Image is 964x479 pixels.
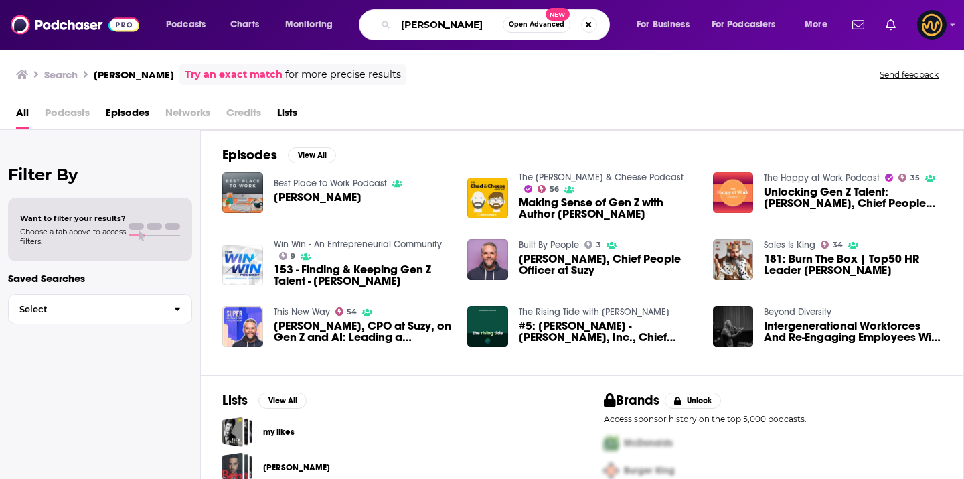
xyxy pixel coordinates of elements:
[764,186,942,209] span: Unlocking Gen Z Talent: [PERSON_NAME], Chief People Officer of Suzy
[8,272,192,285] p: Saved Searches
[258,393,307,409] button: View All
[598,429,624,457] img: First Pro Logo
[285,15,333,34] span: Monitoring
[222,147,277,163] h2: Episodes
[584,241,601,249] a: 3
[665,393,722,409] button: Unlock
[372,9,623,40] div: Search podcasts, credits, & more...
[627,14,706,36] button: open menu
[467,178,508,218] img: Making Sense of Gen Z with Author Anthony Onesto
[157,14,223,36] button: open menu
[467,239,508,280] img: Anthony Onesto, Chief People Officer at Suzy
[805,15,827,34] span: More
[44,68,78,81] h3: Search
[764,320,942,343] a: Intergenerational Workforces And Re-Engaging Employees With Anthony Onesto
[604,414,942,424] p: Access sponsor history on the top 5,000 podcasts.
[546,8,570,21] span: New
[274,306,330,318] a: This New Way
[222,245,263,285] img: 153 - Finding & Keeping Gen Z Talent - Anthony Onesto
[277,102,297,129] a: Lists
[764,172,880,184] a: The Happy at Work Podcast
[764,320,942,343] span: Intergenerational Workforces And Re-Engaging Employees With [PERSON_NAME]
[20,227,126,246] span: Choose a tab above to access filters.
[624,437,673,449] span: McDonalds
[910,175,920,181] span: 35
[274,192,361,203] a: Anthony Onesto
[222,417,252,447] a: my likes
[165,102,210,129] span: Networks
[11,12,139,38] img: Podchaser - Follow, Share and Rate Podcasts
[880,13,901,36] a: Show notifications dropdown
[538,185,559,193] a: 56
[226,102,261,129] span: Credits
[263,425,295,439] a: my likes
[94,68,174,81] h3: [PERSON_NAME]
[166,15,206,34] span: Podcasts
[519,320,697,343] span: #5: [PERSON_NAME] - [PERSON_NAME], Inc., Chief People Officer
[624,465,675,476] span: Burger King
[274,264,452,287] a: 153 - Finding & Keeping Gen Z Talent - Anthony Onesto
[222,392,307,409] a: ListsView All
[847,13,870,36] a: Show notifications dropdown
[222,392,248,409] h2: Lists
[16,102,29,129] a: All
[347,309,357,315] span: 54
[106,102,149,129] a: Episodes
[596,242,601,248] span: 3
[222,14,267,36] a: Charts
[285,67,401,82] span: for more precise results
[764,253,942,276] a: 181: Burn The Box | Top50 HR Leader Anthony Onesto
[222,306,263,347] img: Anthony Onesto, CPO at Suzy, on Gen Z and AI: Leading a Generation with Unlimited Information
[764,239,815,251] a: Sales Is King
[263,460,330,475] a: [PERSON_NAME]
[509,21,564,28] span: Open Advanced
[222,147,336,163] a: EpisodesView All
[519,172,684,183] a: The Chad & Cheese Podcast
[335,307,357,316] a: 54
[795,14,844,36] button: open menu
[276,14,350,36] button: open menu
[764,306,831,318] a: Beyond Diversity
[917,10,947,40] button: Show profile menu
[274,192,361,203] span: [PERSON_NAME]
[519,253,697,276] a: Anthony Onesto, Chief People Officer at Suzy
[713,239,754,280] img: 181: Burn The Box | Top50 HR Leader Anthony Onesto
[712,15,776,34] span: For Podcasters
[291,253,295,259] span: 9
[467,306,508,347] img: #5: Anthony Onesto - Suzy, Inc., Chief People Officer
[550,186,559,192] span: 56
[20,214,126,223] span: Want to filter your results?
[876,69,943,80] button: Send feedback
[8,294,192,324] button: Select
[222,172,263,213] img: Anthony Onesto
[713,172,754,213] img: Unlocking Gen Z Talent: Anthony Onesto, Chief People Officer of Suzy
[279,252,296,260] a: 9
[274,320,452,343] span: [PERSON_NAME], CPO at Suzy, on Gen Z and AI: Leading a Generation with Unlimited Information
[274,178,387,189] a: Best Place to Work Podcast
[396,14,503,36] input: Search podcasts, credits, & more...
[9,305,163,314] span: Select
[519,197,697,220] a: Making Sense of Gen Z with Author Anthony Onesto
[898,174,920,182] a: 35
[519,306,669,318] a: The Rising Tide with Jake Wood
[519,320,697,343] a: #5: Anthony Onesto - Suzy, Inc., Chief People Officer
[604,392,659,409] h2: Brands
[713,306,754,347] img: Intergenerational Workforces And Re-Engaging Employees With Anthony Onesto
[288,147,336,163] button: View All
[917,10,947,40] img: User Profile
[519,197,697,220] span: Making Sense of Gen Z with Author [PERSON_NAME]
[519,239,579,251] a: Built By People
[45,102,90,129] span: Podcasts
[519,253,697,276] span: [PERSON_NAME], Chief People Officer at Suzy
